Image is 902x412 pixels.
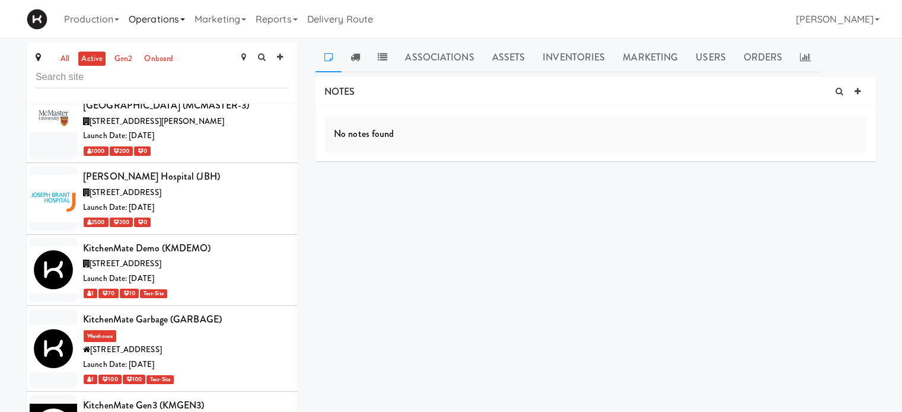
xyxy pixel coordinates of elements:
[146,375,174,384] span: Test-Site
[83,272,289,286] div: Launch Date: [DATE]
[98,289,118,298] span: 70
[84,218,109,227] span: 2500
[324,116,866,152] div: No notes found
[134,218,151,227] span: 0
[98,375,121,384] span: 100
[111,52,135,66] a: gen2
[84,375,97,384] span: 1
[84,146,109,156] span: 1000
[134,146,151,156] span: 0
[84,289,97,298] span: 1
[84,330,116,342] span: Warehouse
[90,344,162,355] span: [STREET_ADDRESS]
[735,43,792,72] a: Orders
[614,43,687,72] a: Marketing
[141,52,176,66] a: onboard
[396,43,483,72] a: Associations
[83,357,289,372] div: Launch Date: [DATE]
[27,306,298,392] li: KitchenMate Garbage (GARBAGE)Warehouse[STREET_ADDRESS]Launch Date: [DATE] 1 100 100Test-Site
[83,168,289,186] div: [PERSON_NAME] Hospital (JBH)
[687,43,735,72] a: Users
[27,9,47,30] img: Micromart
[36,66,289,88] input: Search site
[27,163,298,234] li: [PERSON_NAME] Hospital (JBH)[STREET_ADDRESS]Launch Date: [DATE] 2500 200 0
[27,235,298,306] li: KitchenMate Demo (KMDEMO)[STREET_ADDRESS]Launch Date: [DATE] 1 70 10Test-Site
[483,43,534,72] a: Assets
[58,52,72,66] a: all
[534,43,614,72] a: Inventories
[90,116,224,127] span: [STREET_ADDRESS][PERSON_NAME]
[120,289,139,298] span: 10
[27,75,298,164] li: JHE Building - Fireball Cafe - [GEOGRAPHIC_DATA] (MCMASTER-3)[STREET_ADDRESS][PERSON_NAME]Launch ...
[110,218,133,227] span: 200
[90,258,161,269] span: [STREET_ADDRESS]
[110,146,133,156] span: 200
[140,289,167,298] span: Test-Site
[83,129,289,143] div: Launch Date: [DATE]
[83,239,289,257] div: KitchenMate Demo (KMDEMO)
[83,200,289,215] div: Launch Date: [DATE]
[324,85,355,98] span: NOTES
[123,375,145,384] span: 100
[78,52,106,66] a: active
[83,311,289,328] div: KitchenMate Garbage (GARBAGE)
[90,187,161,198] span: [STREET_ADDRESS]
